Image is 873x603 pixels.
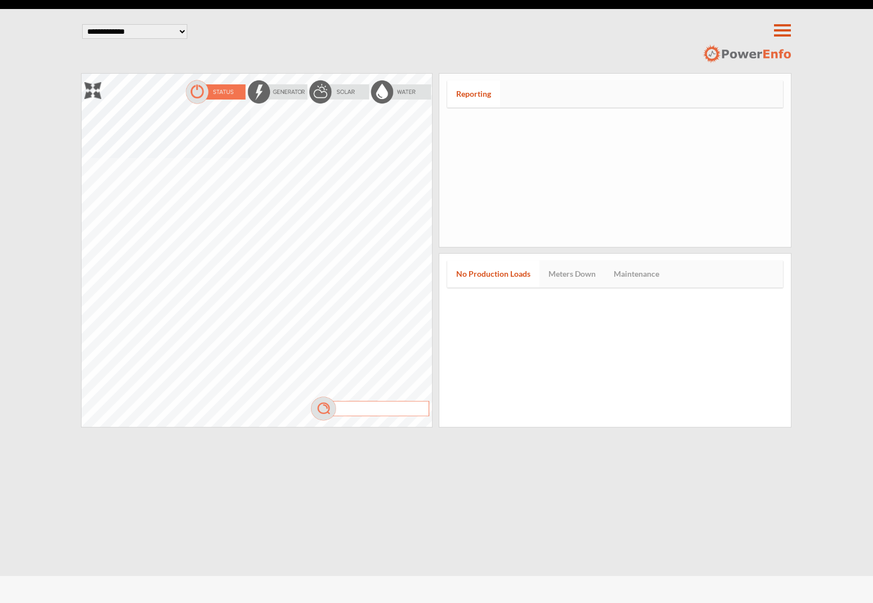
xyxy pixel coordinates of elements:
[447,80,500,107] a: Reporting
[84,82,101,99] img: zoom.png
[703,44,791,64] img: logo
[539,260,605,287] a: Meters Down
[309,396,432,421] img: mag.png
[246,79,308,105] img: energyOff.png
[447,260,539,287] a: No Production Loads
[605,260,668,287] a: Maintenance
[370,79,432,105] img: waterOff.png
[308,79,370,105] img: solarOff.png
[184,79,246,105] img: statusOn.png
